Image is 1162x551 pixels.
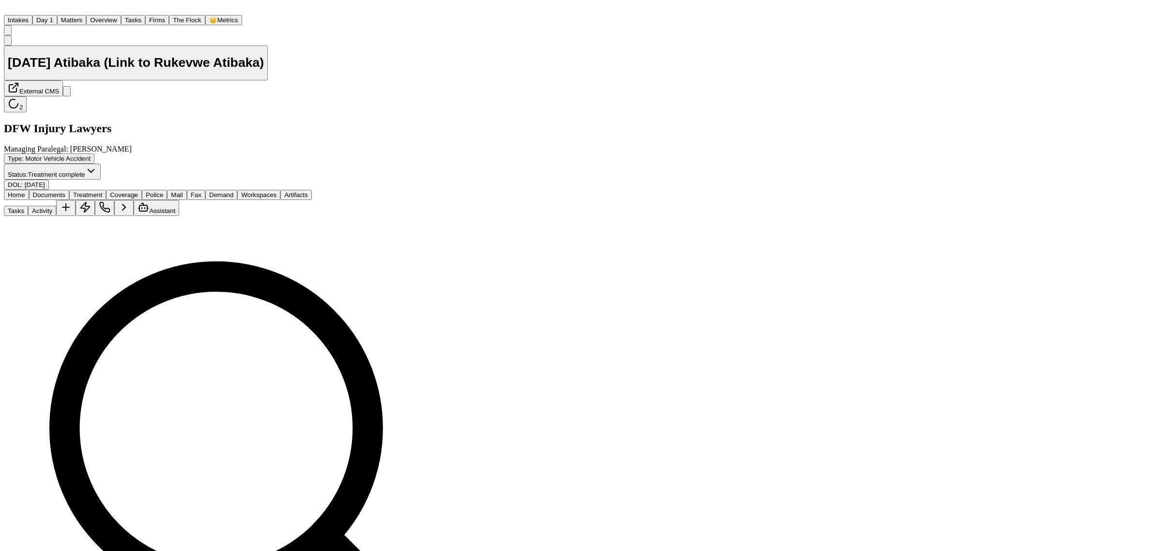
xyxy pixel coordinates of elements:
span: Managing Paralegal: [4,145,68,153]
button: Change status from Treatment complete [4,164,101,180]
button: Tasks [4,206,28,216]
span: External CMS [19,88,59,95]
span: Treatment complete [28,171,85,178]
button: Day 1 [32,15,57,25]
button: Overview [86,15,121,25]
button: Add Task [56,200,76,216]
a: Home [4,6,15,15]
button: Edit Type: Motor Vehicle Accident [4,153,94,164]
span: 2 [19,104,23,111]
button: Edit DOL: 2025-06-08 [4,180,49,190]
span: Metrics [217,16,238,24]
h2: DFW Injury Lawyers [4,122,489,135]
img: Finch Logo [4,4,15,13]
span: Home [8,191,25,199]
span: Fax [191,191,201,199]
span: [PERSON_NAME] [70,145,132,153]
button: Intakes [4,15,32,25]
span: Motor Vehicle Accident [25,155,91,162]
button: The Flock [169,15,205,25]
a: Tasks [121,15,145,24]
span: Status: [8,171,28,178]
button: External CMS [4,80,63,96]
button: Matters [57,15,86,25]
button: Tasks [121,15,145,25]
span: Coverage [110,191,138,199]
span: Type : [8,155,24,162]
button: Copy Matter ID [4,35,12,46]
button: Activity [28,206,56,216]
span: Demand [209,191,233,199]
a: crownMetrics [205,15,242,24]
a: Day 1 [32,15,57,24]
span: crown [209,16,217,24]
button: Make a Call [95,200,114,216]
a: Matters [57,15,86,24]
button: 2 active tasks [4,96,27,112]
h1: [DATE] Atibaka (Link to Rukevwe Atibaka) [8,55,264,70]
a: Firms [145,15,169,24]
span: Treatment [73,191,102,199]
span: Mail [171,191,183,199]
a: The Flock [169,15,205,24]
span: Assistant [149,207,175,214]
button: Edit matter name [4,46,268,81]
span: [DATE] [25,181,45,188]
span: Documents [33,191,65,199]
a: Overview [86,15,121,24]
span: Police [146,191,163,199]
span: DOL : [8,181,23,188]
a: Intakes [4,15,32,24]
button: Create Immediate Task [76,200,95,216]
span: Workspaces [241,191,276,199]
button: crownMetrics [205,15,242,25]
button: Assistant [134,200,179,216]
span: Artifacts [284,191,307,199]
button: Firms [145,15,169,25]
